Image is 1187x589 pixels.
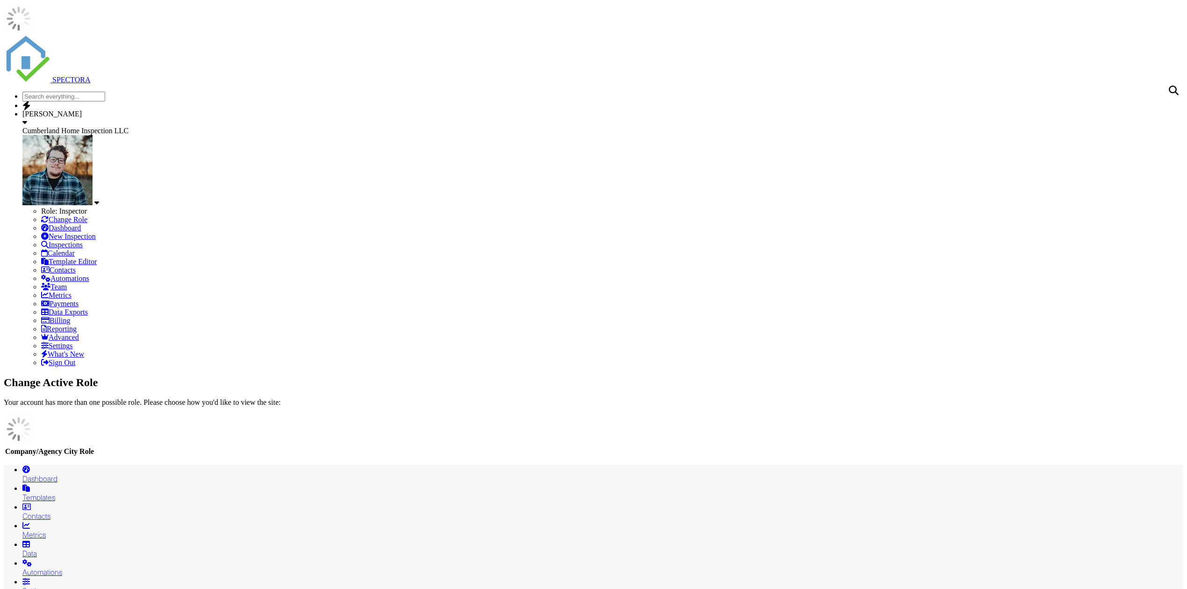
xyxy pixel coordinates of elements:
a: Sign Out [41,359,75,366]
div: Data [22,549,1183,558]
h2: Change Active Role [4,376,1183,389]
th: City [64,447,78,456]
div: Dashboard [22,474,1183,483]
div: Metrics [22,530,1183,539]
a: Change Role [41,215,87,223]
div: Automations [22,567,1183,577]
th: Company/Agency [5,447,63,456]
a: Metrics [41,291,72,299]
a: New Inspection [41,232,96,240]
a: Templates [22,483,1183,502]
span: SPECTORA [52,76,91,84]
a: Reporting [41,325,77,333]
a: Contacts [22,502,1183,521]
img: loading-93afd81d04378562ca97960a6d0abf470c8f8241ccf6a1b4da771bf876922d1b.gif [4,414,34,444]
a: Dashboard [41,224,81,232]
a: Calendar [41,249,75,257]
a: Inspections [41,241,83,249]
a: Data Exports [41,308,88,316]
a: Settings [41,342,73,350]
img: The Best Home Inspection Software - Spectora [4,36,50,82]
a: Payments [41,300,79,308]
img: devin_2.jpg [22,135,93,205]
div: [PERSON_NAME] [22,110,1183,118]
p: Your account has more than one possible role. Please choose how you'd like to view the site: [4,398,1183,407]
div: Contacts [22,511,1183,521]
a: What's New [41,350,84,358]
a: Template Editor [41,258,97,266]
div: Templates [22,493,1183,502]
span: Role: Inspector [41,207,87,215]
div: Cumberland Home Inspection LLC [22,127,1183,135]
a: Team [41,283,67,291]
a: Billing [41,316,70,324]
a: Contacts [41,266,76,274]
a: Automations (Basic) [22,558,1183,577]
a: SPECTORA [4,76,91,84]
a: Advanced [41,333,79,341]
a: Automations [41,274,89,282]
input: Search everything... [22,92,105,101]
th: Role [79,447,94,456]
a: Metrics [22,521,1183,539]
a: Data [22,539,1183,558]
img: loading-93afd81d04378562ca97960a6d0abf470c8f8241ccf6a1b4da771bf876922d1b.gif [4,4,34,34]
a: Dashboard [22,465,1183,483]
